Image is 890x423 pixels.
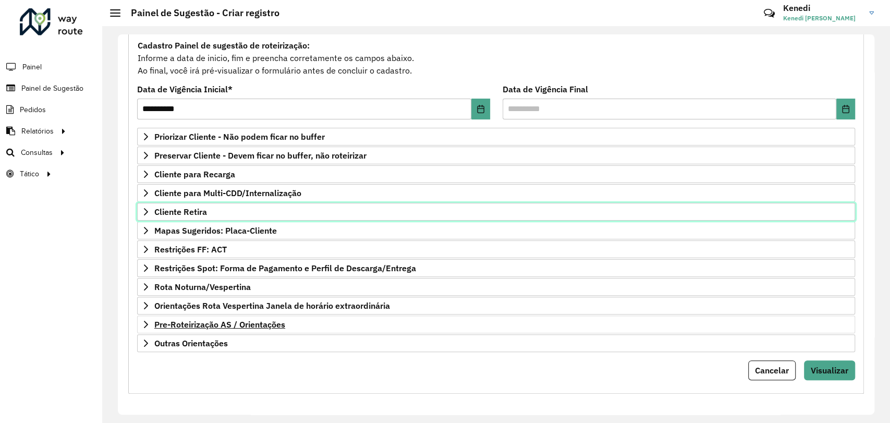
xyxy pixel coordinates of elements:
a: Priorizar Cliente - Não podem ficar no buffer [137,128,855,146]
button: Choose Date [836,99,855,119]
span: Mapas Sugeridos: Placa-Cliente [154,226,277,235]
span: Painel de Sugestão [21,83,83,94]
label: Data de Vigência Inicial [137,83,233,95]
a: Cliente Retira [137,203,855,221]
span: Orientações Rota Vespertina Janela de horário extraordinária [154,301,390,310]
button: Cancelar [748,360,796,380]
label: Data de Vigência Final [503,83,588,95]
a: Restrições FF: ACT [137,240,855,258]
span: Cancelar [755,365,789,376]
a: Cliente para Multi-CDD/Internalização [137,184,855,202]
h3: Kenedi [783,3,861,13]
a: Pre-Roteirização AS / Orientações [137,316,855,333]
span: Pre-Roteirização AS / Orientações [154,320,285,329]
span: Preservar Cliente - Devem ficar no buffer, não roteirizar [154,151,367,160]
span: Rota Noturna/Vespertina [154,283,251,291]
a: Cliente para Recarga [137,165,855,183]
span: Kenedi [PERSON_NAME] [783,14,861,23]
strong: Cadastro Painel de sugestão de roteirização: [138,40,310,51]
span: Restrições FF: ACT [154,245,227,253]
span: Tático [20,168,39,179]
div: Informe a data de inicio, fim e preencha corretamente os campos abaixo. Ao final, você irá pré-vi... [137,39,855,77]
button: Choose Date [471,99,490,119]
a: Contato Rápido [758,2,781,25]
span: Cliente para Recarga [154,170,235,178]
a: Mapas Sugeridos: Placa-Cliente [137,222,855,239]
h2: Painel de Sugestão - Criar registro [120,7,279,19]
span: Pedidos [20,104,46,115]
span: Visualizar [811,365,848,376]
span: Cliente Retira [154,208,207,216]
a: Rota Noturna/Vespertina [137,278,855,296]
a: Restrições Spot: Forma de Pagamento e Perfil de Descarga/Entrega [137,259,855,277]
button: Visualizar [804,360,855,380]
a: Outras Orientações [137,334,855,352]
span: Consultas [21,147,53,158]
a: Orientações Rota Vespertina Janela de horário extraordinária [137,297,855,315]
a: Preservar Cliente - Devem ficar no buffer, não roteirizar [137,147,855,164]
span: Relatórios [21,126,54,137]
span: Painel [22,62,42,72]
span: Priorizar Cliente - Não podem ficar no buffer [154,132,325,141]
span: Cliente para Multi-CDD/Internalização [154,189,301,197]
span: Restrições Spot: Forma de Pagamento e Perfil de Descarga/Entrega [154,264,416,272]
span: Outras Orientações [154,339,228,347]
